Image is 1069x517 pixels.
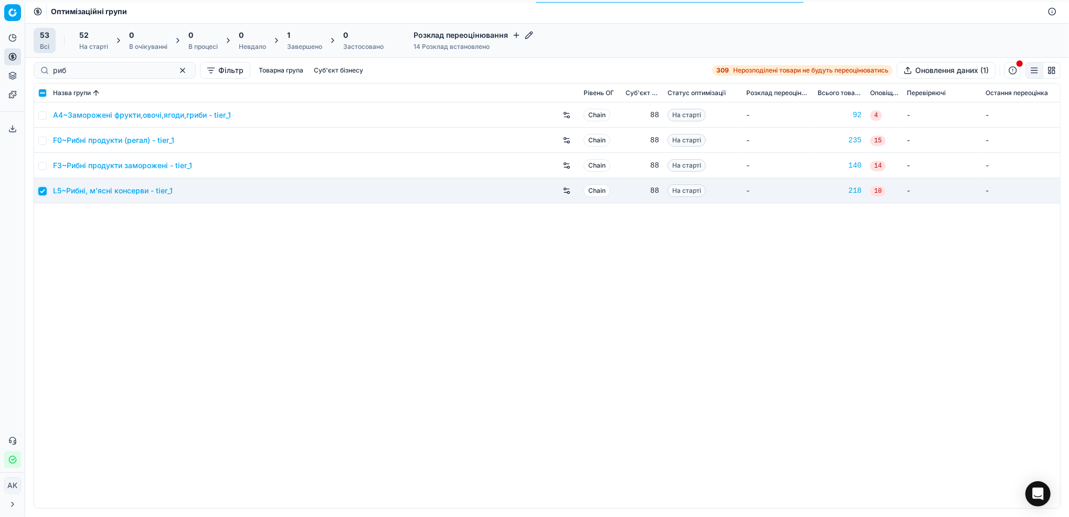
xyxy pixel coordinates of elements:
[981,128,1060,153] td: -
[287,30,290,40] span: 1
[51,6,127,17] span: Оптимізаційні групи
[239,30,244,40] span: 0
[91,88,101,98] button: Sorted by Назва групи ascending
[626,160,659,171] div: 88
[1025,481,1051,506] div: Open Intercom Messenger
[53,160,192,171] a: F3~Рибні продукти заморожені - tier_1
[4,477,21,494] button: AK
[981,153,1060,178] td: -
[584,184,610,197] span: Chain
[870,89,898,97] span: Оповіщення
[584,134,610,147] span: Chain
[712,65,893,76] a: 309Нерозподілені товари не будуть переоцінюватись
[742,153,813,178] td: -
[981,178,1060,203] td: -
[414,30,533,40] h4: Розклад переоцінювання
[129,43,167,51] div: В очікуванні
[584,89,614,97] span: Рівень OГ
[818,135,862,146] a: 235
[981,102,1060,128] td: -
[733,66,888,75] span: Нерозподілені товари не будуть переоцінюватись
[343,43,384,51] div: Застосовано
[239,43,266,51] div: Невдало
[818,89,862,97] span: Всього товарів
[907,89,946,97] span: Перевіряючі
[5,478,20,493] span: AK
[818,110,862,120] a: 92
[986,89,1048,97] span: Остання переоцінка
[584,159,610,172] span: Chain
[668,159,706,172] span: На старті
[53,185,173,196] a: L5~Рибні, м'ясні консерви - tier_1
[626,135,659,146] div: 88
[870,136,886,146] span: 15
[343,30,348,40] span: 0
[903,128,981,153] td: -
[188,43,218,51] div: В процесі
[746,89,809,97] span: Розклад переоцінювання
[668,184,706,197] span: На старті
[53,110,231,120] a: A4~Заморожені фрукти,овочі,ягоди,гриби - tier_1
[818,160,862,171] a: 140
[53,65,168,76] input: Пошук
[716,66,729,75] strong: 309
[200,62,250,79] button: Фільтр
[414,43,533,51] div: 14 Розклад встановлено
[79,30,89,40] span: 52
[79,43,108,51] div: На старті
[668,89,726,97] span: Статус оптимізації
[742,128,813,153] td: -
[870,110,882,121] span: 4
[255,64,308,77] button: Товарна група
[903,102,981,128] td: -
[40,30,49,40] span: 53
[818,185,862,196] a: 218
[188,30,193,40] span: 0
[53,135,174,146] a: F0~Рибні продукти (регал) - tier_1
[53,89,91,97] span: Назва групи
[40,43,49,51] div: Всі
[626,110,659,120] div: 88
[903,153,981,178] td: -
[742,178,813,203] td: -
[668,134,706,147] span: На старті
[742,102,813,128] td: -
[51,6,127,17] nav: breadcrumb
[584,109,610,121] span: Chain
[870,161,886,171] span: 14
[626,185,659,196] div: 88
[287,43,322,51] div: Завершено
[129,30,134,40] span: 0
[903,178,981,203] td: -
[626,89,659,97] span: Суб'єкт бізнесу
[668,109,706,121] span: На старті
[310,64,367,77] button: Суб'єкт бізнесу
[897,62,996,79] button: Оновлення даних (1)
[870,186,886,197] span: 10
